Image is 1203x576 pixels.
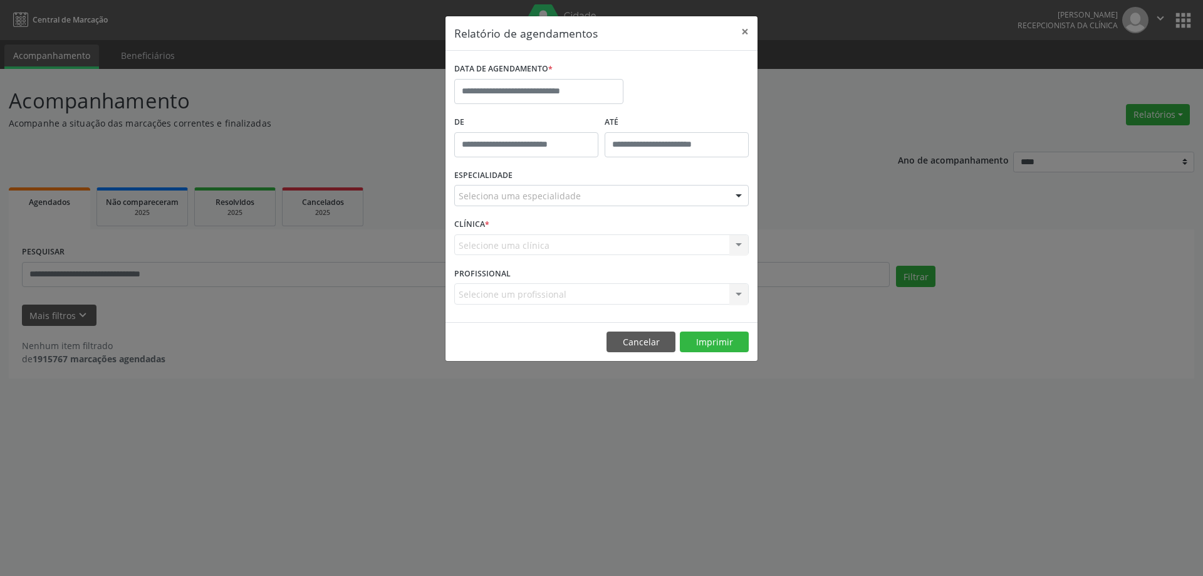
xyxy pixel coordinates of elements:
button: Cancelar [607,332,675,353]
label: DATA DE AGENDAMENTO [454,60,553,79]
button: Imprimir [680,332,749,353]
label: PROFISSIONAL [454,264,511,283]
button: Close [732,16,758,47]
span: Seleciona uma especialidade [459,189,581,202]
label: ESPECIALIDADE [454,166,513,186]
label: De [454,113,598,132]
h5: Relatório de agendamentos [454,25,598,41]
label: ATÉ [605,113,749,132]
label: CLÍNICA [454,215,489,234]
